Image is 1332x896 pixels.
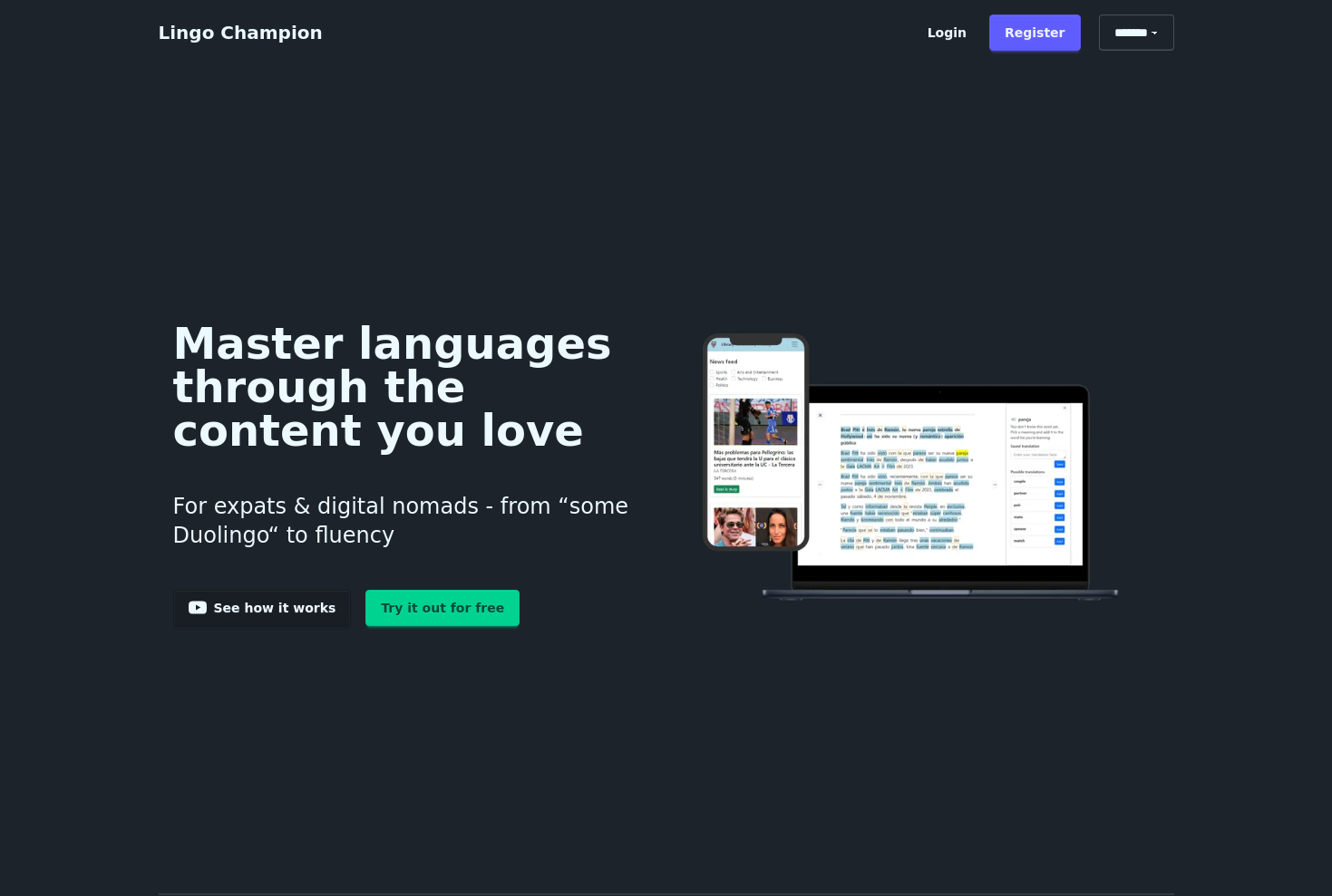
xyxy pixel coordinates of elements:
a: Lingo Champion [159,22,323,43]
img: Learn languages online [666,333,1159,604]
h1: Master languages through the content you love [173,322,638,452]
a: Register [989,14,1081,51]
h3: For expats & digital nomads - from “some Duolingo“ to fluency [173,470,638,572]
a: Login [912,14,982,51]
a: Try it out for free [365,590,520,626]
a: See how it works [173,590,352,626]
